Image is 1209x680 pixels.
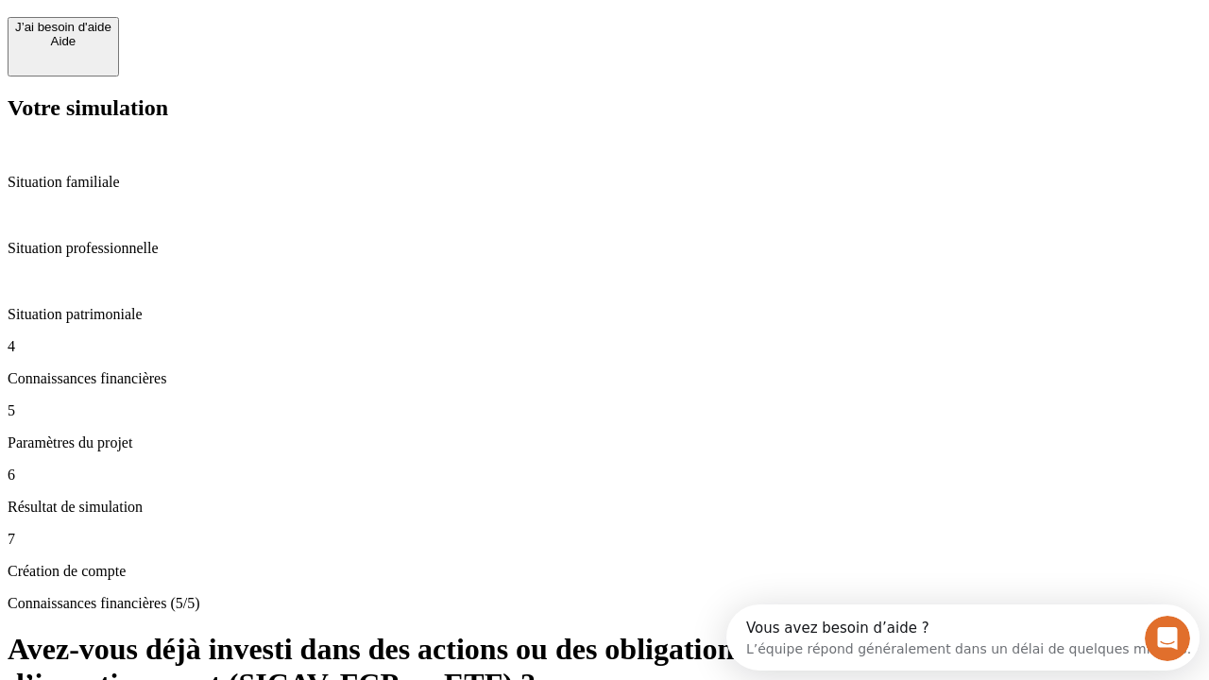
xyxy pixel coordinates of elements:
[8,595,1201,612] p: Connaissances financières (5/5)
[15,34,111,48] div: Aide
[8,17,119,76] button: J’ai besoin d'aideAide
[726,604,1200,671] iframe: Intercom live chat discovery launcher
[1145,616,1190,661] iframe: Intercom live chat
[20,31,465,51] div: L’équipe répond généralement dans un délai de quelques minutes.
[8,531,1201,548] p: 7
[8,467,1201,484] p: 6
[8,402,1201,419] p: 5
[15,20,111,34] div: J’ai besoin d'aide
[8,370,1201,387] p: Connaissances financières
[8,563,1201,580] p: Création de compte
[8,240,1201,257] p: Situation professionnelle
[8,338,1201,355] p: 4
[8,499,1201,516] p: Résultat de simulation
[8,95,1201,121] h2: Votre simulation
[8,434,1201,451] p: Paramètres du projet
[8,174,1201,191] p: Situation familiale
[8,8,520,59] div: Ouvrir le Messenger Intercom
[20,16,465,31] div: Vous avez besoin d’aide ?
[8,306,1201,323] p: Situation patrimoniale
